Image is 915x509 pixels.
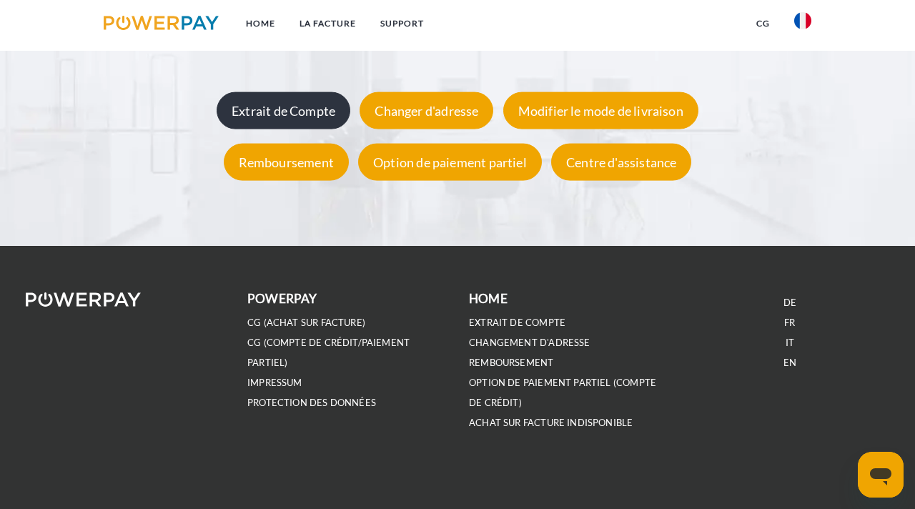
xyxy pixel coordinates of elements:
img: logo-powerpay-white.svg [26,292,141,307]
a: FR [784,317,795,329]
a: Extrait de Compte [213,103,354,119]
a: IMPRESSUM [247,377,302,389]
a: ACHAT SUR FACTURE INDISPONIBLE [469,417,633,429]
div: Modifier le mode de livraison [503,92,698,129]
div: Option de paiement partiel [358,144,542,181]
b: Home [469,291,508,306]
a: CG (achat sur facture) [247,317,365,329]
a: CG (Compte de crédit/paiement partiel) [247,337,410,369]
a: Option de paiement partiel [355,154,545,170]
div: Extrait de Compte [217,92,350,129]
a: Remboursement [220,154,352,170]
a: PROTECTION DES DONNÉES [247,397,376,409]
a: Support [368,11,436,36]
a: LA FACTURE [287,11,368,36]
a: Changer d'adresse [356,103,497,119]
a: EN [783,357,796,369]
a: IT [786,337,794,349]
a: Changement d'adresse [469,337,590,349]
div: Remboursement [224,144,349,181]
a: OPTION DE PAIEMENT PARTIEL (Compte de crédit) [469,377,656,409]
a: Centre d'assistance [548,154,695,170]
a: Modifier le mode de livraison [500,103,702,119]
a: REMBOURSEMENT [469,357,553,369]
a: EXTRAIT DE COMPTE [469,317,565,329]
img: logo-powerpay.svg [104,16,219,30]
a: DE [783,297,796,309]
img: fr [794,12,811,29]
a: CG [744,11,782,36]
div: Centre d'assistance [551,144,691,181]
iframe: Bouton de lancement de la fenêtre de messagerie [858,452,904,498]
b: POWERPAY [247,291,317,306]
div: Changer d'adresse [360,92,493,129]
a: Home [234,11,287,36]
